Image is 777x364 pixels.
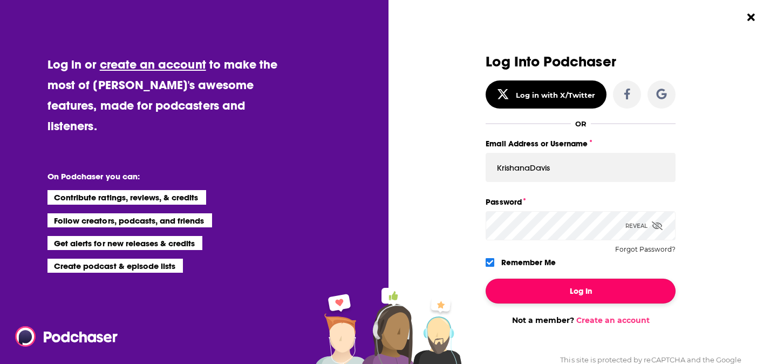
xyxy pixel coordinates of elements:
[516,91,595,99] div: Log in with X/Twitter
[625,211,663,240] div: Reveal
[486,315,676,325] div: Not a member?
[486,137,676,151] label: Email Address or Username
[47,171,263,181] li: On Podchaser you can:
[486,80,606,109] button: Log in with X/Twitter
[501,255,556,269] label: Remember Me
[741,7,761,28] button: Close Button
[15,326,110,347] a: Podchaser - Follow, Share and Rate Podcasts
[486,279,676,304] button: Log In
[575,119,587,128] div: OR
[47,213,212,227] li: Follow creators, podcasts, and friends
[486,153,676,182] input: Email Address or Username
[47,190,206,204] li: Contribute ratings, reviews, & credits
[486,195,676,209] label: Password
[15,326,119,347] img: Podchaser - Follow, Share and Rate Podcasts
[615,246,676,253] button: Forgot Password?
[47,259,183,273] li: Create podcast & episode lists
[486,54,676,70] h3: Log Into Podchaser
[100,57,206,72] a: create an account
[47,236,202,250] li: Get alerts for new releases & credits
[576,315,650,325] a: Create an account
